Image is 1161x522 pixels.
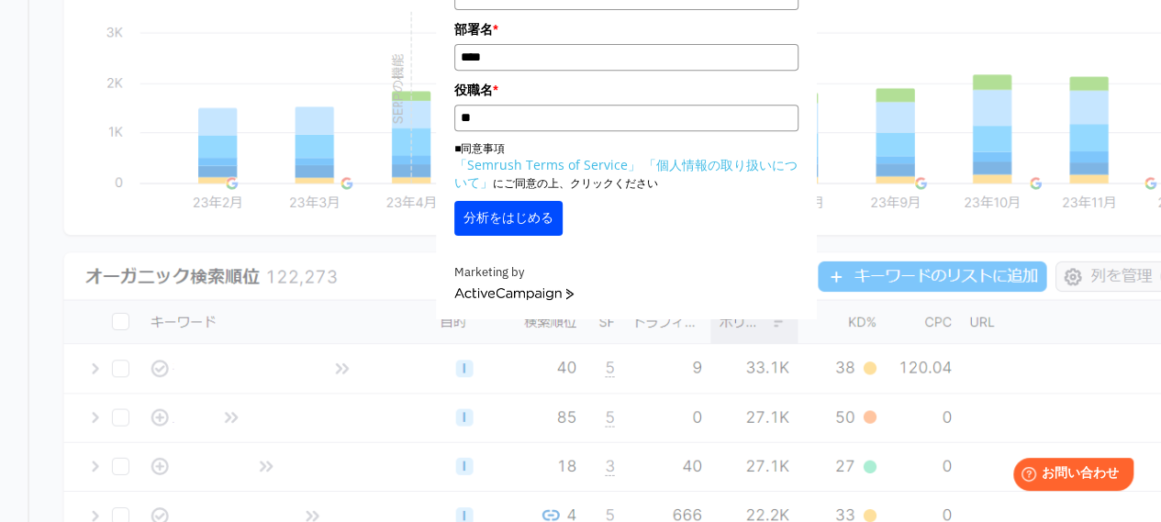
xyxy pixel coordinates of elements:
label: 役職名 [454,80,798,100]
div: Marketing by [454,263,798,283]
iframe: Help widget launcher [998,450,1141,502]
a: 「Semrush Terms of Service」 [454,156,641,173]
a: 「個人情報の取り扱いについて」 [454,156,798,191]
label: 部署名 [454,19,798,39]
p: ■同意事項 にご同意の上、クリックください [454,140,798,192]
button: 分析をはじめる [454,201,563,236]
